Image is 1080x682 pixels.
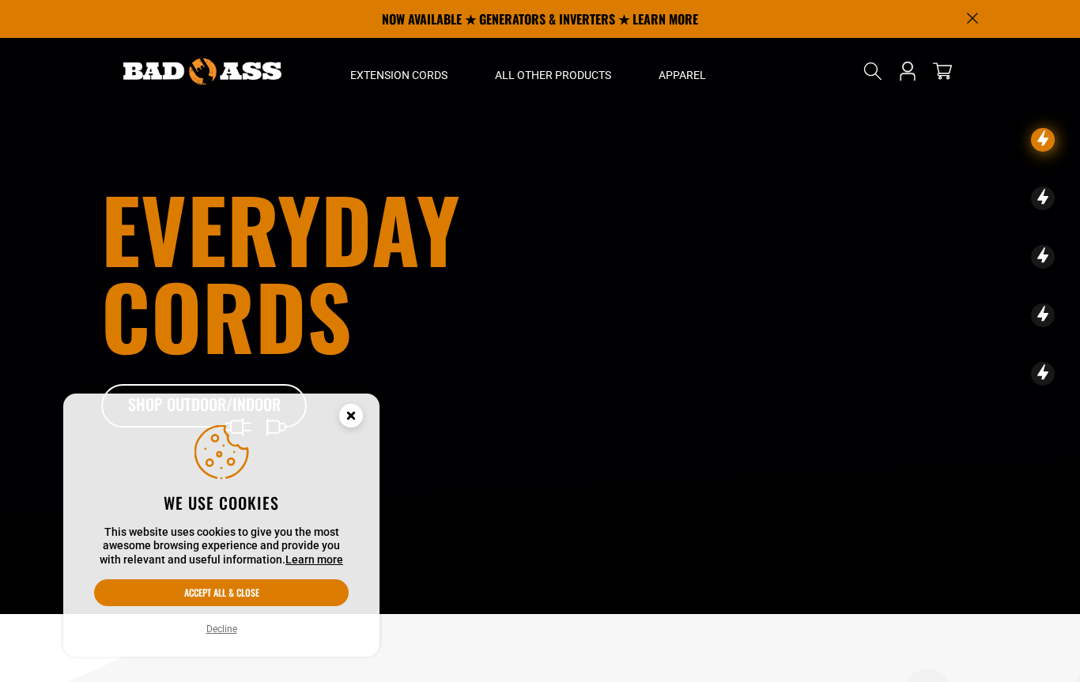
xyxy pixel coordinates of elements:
h1: Everyday cords [101,185,628,359]
span: Extension Cords [350,68,447,82]
p: This website uses cookies to give you the most awesome browsing experience and provide you with r... [94,526,349,567]
summary: All Other Products [471,38,635,104]
aside: Cookie Consent [63,394,380,658]
summary: Apparel [635,38,730,104]
summary: Search [860,58,886,84]
span: All Other Products [495,68,611,82]
h2: We use cookies [94,492,349,513]
summary: Extension Cords [327,38,471,104]
img: Bad Ass Extension Cords [123,58,281,85]
a: Shop Outdoor/Indoor [101,384,307,428]
span: Apparel [659,68,706,82]
button: Accept all & close [94,579,349,606]
button: Decline [202,621,242,637]
a: Learn more [285,553,343,566]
